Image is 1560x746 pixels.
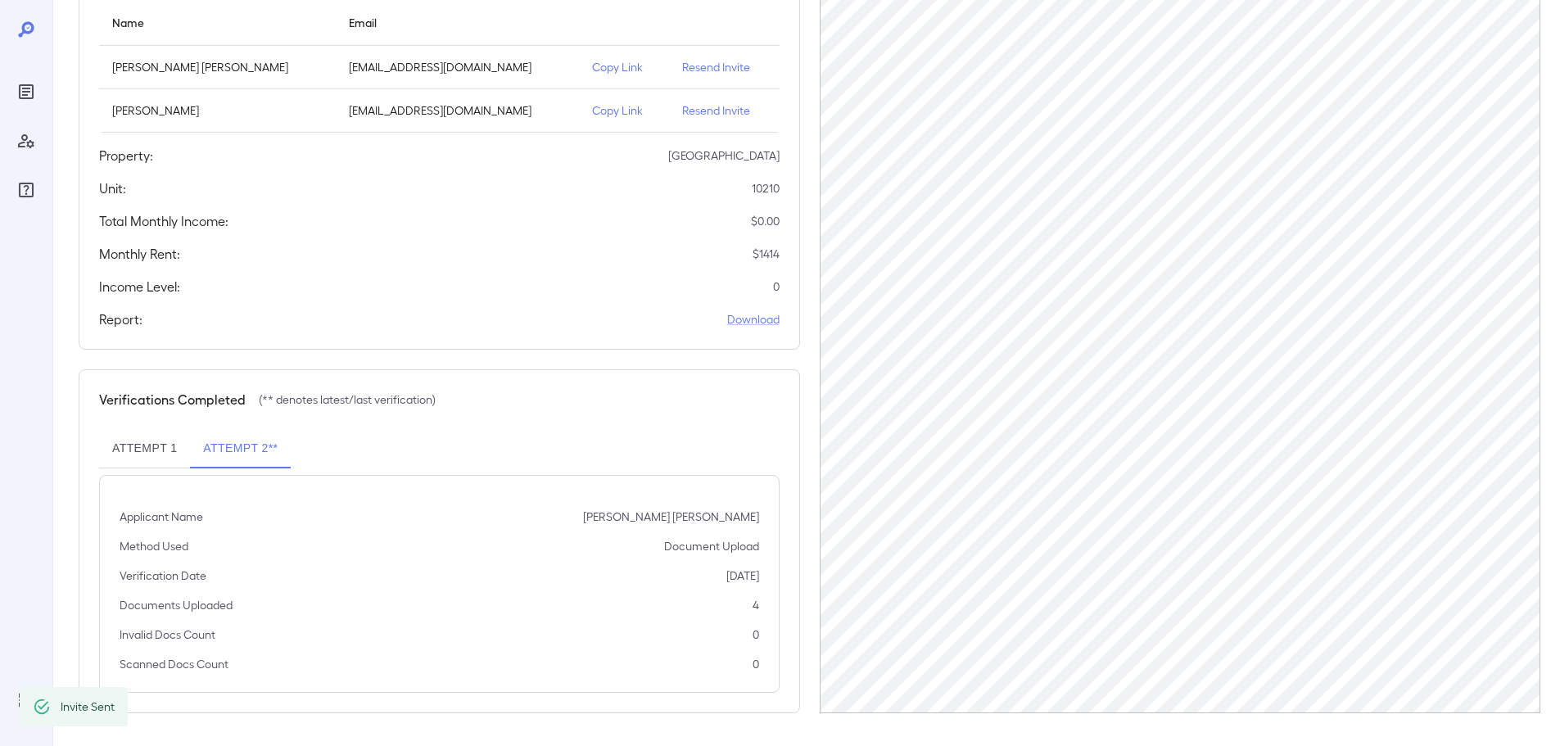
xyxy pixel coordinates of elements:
p: Verification Date [120,567,206,584]
h5: Verifications Completed [99,390,246,409]
div: Log Out [13,687,39,713]
h5: Report: [99,310,142,329]
p: 4 [753,597,759,613]
h5: Property: [99,146,153,165]
p: (** denotes latest/last verification) [259,391,436,408]
p: [GEOGRAPHIC_DATA] [668,147,780,164]
button: Attempt 2** [190,429,291,468]
p: $ 1414 [753,246,780,262]
p: [PERSON_NAME] [112,102,323,119]
p: 0 [753,656,759,672]
div: Invite Sent [61,692,115,721]
h5: Total Monthly Income: [99,211,228,231]
p: Copy Link [592,59,656,75]
p: Document Upload [664,538,759,554]
div: Manage Users [13,128,39,154]
p: [DATE] [726,567,759,584]
p: Method Used [120,538,188,554]
p: Applicant Name [120,509,203,525]
p: Documents Uploaded [120,597,233,613]
a: Download [727,311,780,328]
div: FAQ [13,177,39,203]
p: 0 [773,278,780,295]
p: [PERSON_NAME] [PERSON_NAME] [583,509,759,525]
p: 0 [753,626,759,643]
h5: Unit: [99,179,126,198]
button: Attempt 1 [99,429,190,468]
p: [PERSON_NAME] [PERSON_NAME] [112,59,323,75]
p: Invalid Docs Count [120,626,215,643]
p: Resend Invite [682,102,766,119]
p: Resend Invite [682,59,766,75]
div: Reports [13,79,39,105]
p: [EMAIL_ADDRESS][DOMAIN_NAME] [349,59,567,75]
p: 10210 [752,180,780,197]
h5: Monthly Rent: [99,244,180,264]
p: Scanned Docs Count [120,656,228,672]
h5: Income Level: [99,277,180,296]
p: Copy Link [592,102,656,119]
p: $ 0.00 [751,213,780,229]
p: [EMAIL_ADDRESS][DOMAIN_NAME] [349,102,567,119]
